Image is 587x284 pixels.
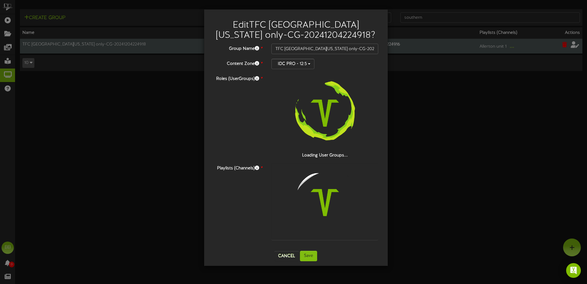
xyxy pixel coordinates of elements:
[209,44,267,52] label: Group Name
[209,59,267,67] label: Content Zone
[302,153,348,158] strong: Loading User Groups...
[300,251,317,261] button: Save
[271,59,314,69] button: IDC PRO - 12:5
[286,74,364,152] img: loading-spinner-3.png
[209,74,267,82] label: Roles (UserGroups)
[286,163,364,242] img: loading-spinner-2.png
[274,251,299,261] button: Cancel
[271,44,379,54] input: Channel Group Name
[566,263,581,278] div: Open Intercom Messenger
[209,163,267,172] label: Playlists (Channels)
[213,20,379,41] h2: Edit TFC [GEOGRAPHIC_DATA][US_STATE] only-CG-20241204224918 ?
